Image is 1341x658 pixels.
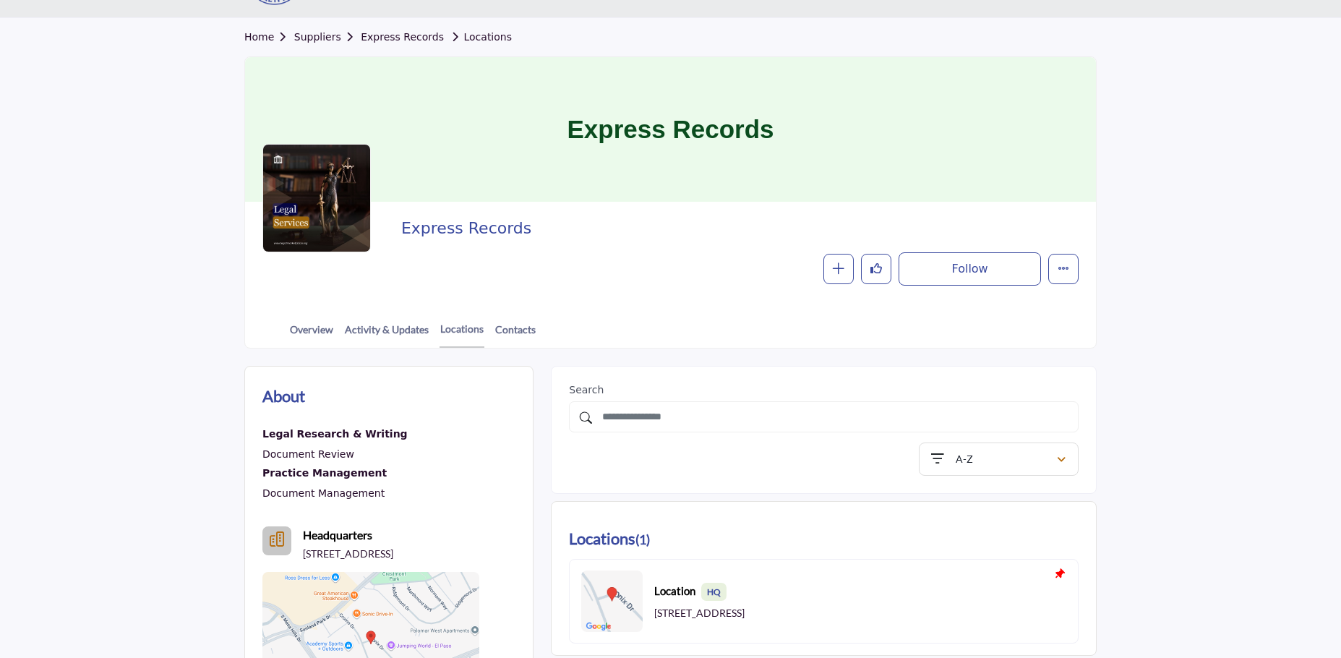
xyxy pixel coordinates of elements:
a: Document Review [262,448,354,460]
b: Location [654,583,727,601]
button: A-Z [919,443,1079,476]
span: ( ) [635,531,650,547]
span: 1 [639,531,646,547]
div: Assisting with legal research and document drafting [262,425,408,444]
span: HQ [701,583,727,601]
a: Locations [447,31,512,43]
h2: About [262,384,305,408]
button: Headquarter icon [262,526,291,555]
button: Like [861,254,891,284]
a: Locations [440,321,484,348]
h1: Express Records [567,57,774,202]
a: Activity & Updates [344,322,429,347]
a: Home [244,31,294,43]
a: Overview [289,322,334,347]
p: A-Z [956,452,973,466]
h2: Express Records [401,219,1071,238]
h2: Locations [569,526,650,552]
a: Contacts [494,322,536,347]
a: Practice Management [262,464,408,483]
p: [STREET_ADDRESS] [654,606,745,620]
button: Follow [899,252,1041,286]
a: Legal Research & Writing [262,425,408,444]
p: [STREET_ADDRESS] [303,547,393,561]
img: Location Map [581,571,643,632]
a: Document Management [262,487,385,499]
a: Express Records [361,31,444,43]
b: Headquarters [303,526,372,544]
a: Suppliers [294,31,361,43]
div: Improving organization and efficiency of law practice [262,464,408,483]
button: More details [1048,254,1079,284]
h2: Search [569,384,1079,396]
